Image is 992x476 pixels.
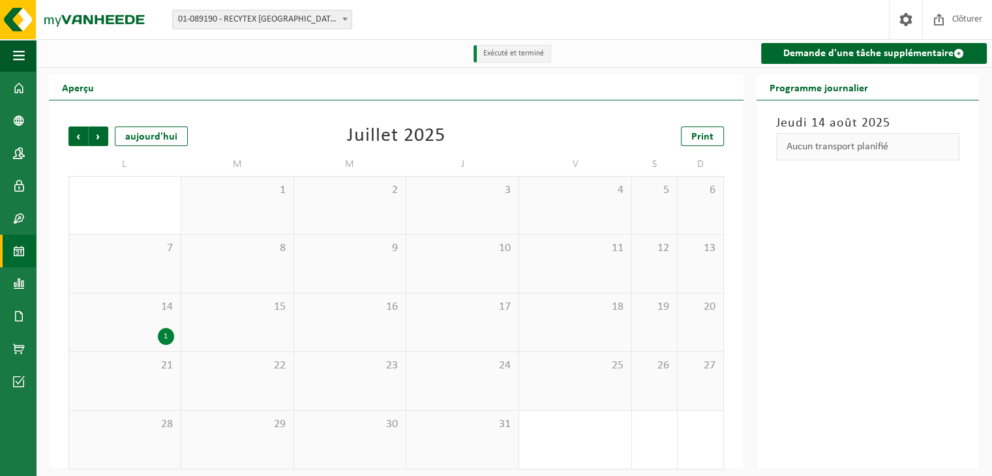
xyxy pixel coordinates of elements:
span: 30 [301,417,400,432]
span: 1 [188,183,287,198]
span: 15 [188,300,287,314]
span: 11 [526,241,625,256]
span: 25 [526,359,625,373]
span: 26 [639,359,670,373]
span: 7 [76,241,174,256]
span: 23 [301,359,400,373]
span: 2 [301,183,400,198]
div: 1 [158,328,174,345]
span: Précédent [68,126,88,146]
h2: Aperçu [49,74,107,100]
td: M [294,153,407,176]
td: L [68,153,181,176]
span: 4 [526,183,625,198]
span: Suivant [89,126,108,146]
span: 01-089190 - RECYTEX EUROPE - SERAING [173,10,352,29]
span: 27 [684,359,716,373]
span: 31 [413,417,512,432]
div: Aucun transport planifié [776,133,960,160]
span: 14 [76,300,174,314]
h2: Programme journalier [757,74,881,100]
span: Print [691,132,714,142]
span: 13 [684,241,716,256]
span: 9 [301,241,400,256]
span: 3 [413,183,512,198]
span: 16 [301,300,400,314]
span: 22 [188,359,287,373]
td: J [406,153,519,176]
span: 24 [413,359,512,373]
span: 12 [639,241,670,256]
td: S [632,153,678,176]
td: M [181,153,294,176]
span: 20 [684,300,716,314]
h3: Jeudi 14 août 2025 [776,113,960,133]
li: Exécuté et terminé [473,45,551,63]
span: 6 [684,183,716,198]
span: 18 [526,300,625,314]
span: 01-089190 - RECYTEX EUROPE - SERAING [172,10,352,29]
span: 29 [188,417,287,432]
span: 8 [188,241,287,256]
span: 19 [639,300,670,314]
a: Print [681,126,724,146]
span: 17 [413,300,512,314]
span: 10 [413,241,512,256]
a: Demande d'une tâche supplémentaire [761,43,987,64]
span: 28 [76,417,174,432]
span: 21 [76,359,174,373]
div: Juillet 2025 [347,126,445,146]
span: 5 [639,183,670,198]
div: aujourd'hui [115,126,188,146]
td: V [519,153,632,176]
td: D [678,153,723,176]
